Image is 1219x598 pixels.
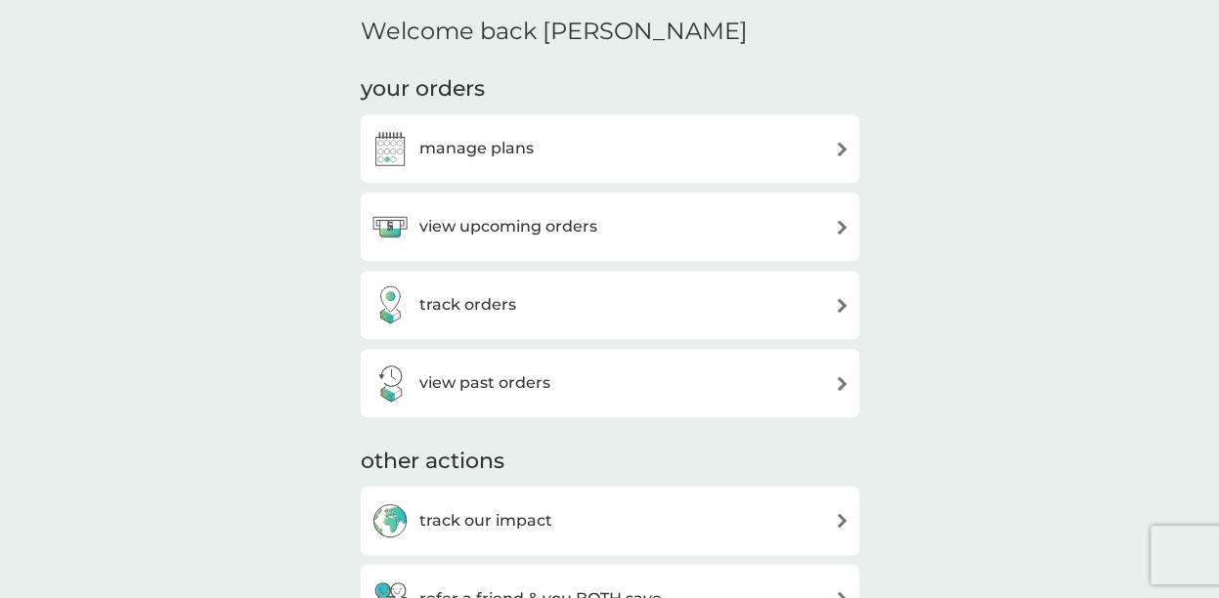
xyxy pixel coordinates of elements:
[419,214,597,239] h3: view upcoming orders
[419,292,516,318] h3: track orders
[835,142,849,156] img: arrow right
[419,508,552,534] h3: track our impact
[835,298,849,313] img: arrow right
[835,220,849,235] img: arrow right
[361,447,504,477] h3: other actions
[835,376,849,391] img: arrow right
[361,18,748,46] h2: Welcome back [PERSON_NAME]
[419,370,550,396] h3: view past orders
[361,74,485,105] h3: your orders
[835,513,849,528] img: arrow right
[419,136,534,161] h3: manage plans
